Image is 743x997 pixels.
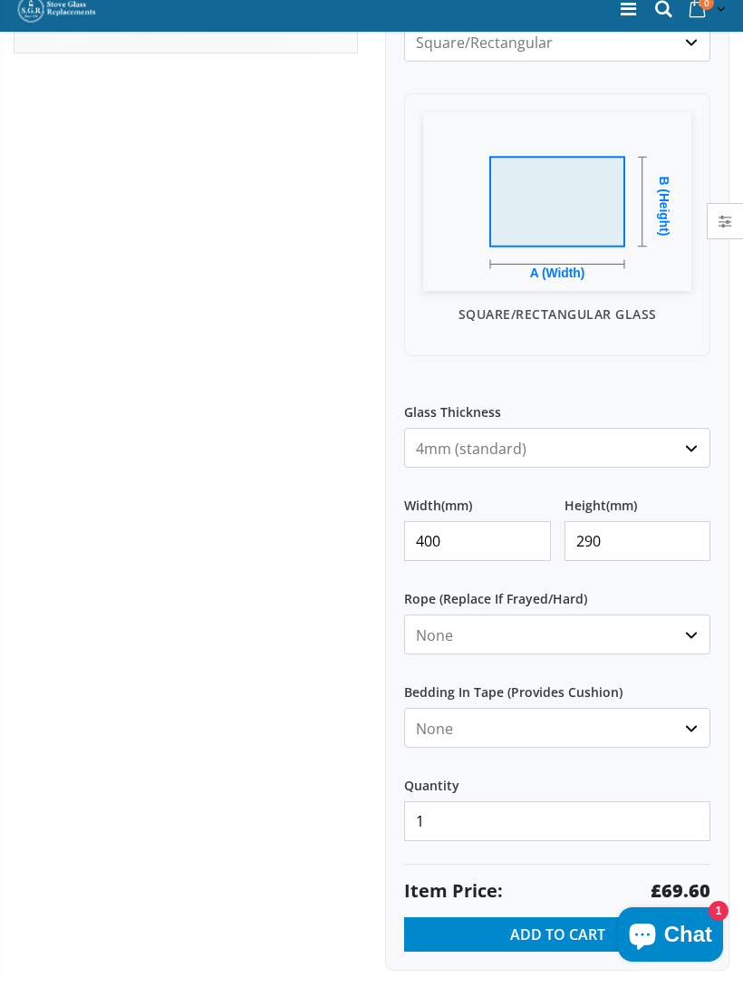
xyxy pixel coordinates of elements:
strong: £69.60 [651,895,710,920]
span: (mm) [441,514,472,530]
button: Add to Cart [404,934,710,968]
label: Quantity [404,778,710,810]
img: Stove Glass Replacement [16,11,98,40]
a: Menu [621,13,636,37]
span: Item Price: [404,895,503,920]
label: Height [564,498,711,530]
span: 0 [700,12,714,26]
inbox-online-store-chat: Shopify online store chat [613,924,729,982]
span: (mm) [606,514,637,530]
img: Square/Rectangular Glass [423,129,691,307]
a: 0 [683,8,729,44]
p: Square/Rectangular Glass [423,321,691,340]
label: Rope (Replace If Frayed/Hard) [404,591,710,624]
label: Width [404,498,551,530]
label: Glass Thickness [404,404,710,437]
label: Bedding In Tape (Provides Cushion) [404,684,710,717]
span: Add to Cart [510,941,605,961]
